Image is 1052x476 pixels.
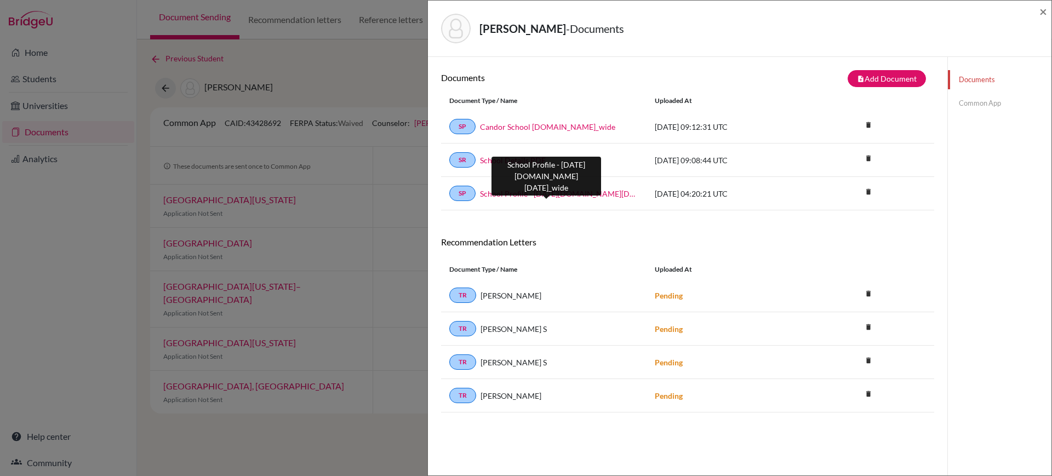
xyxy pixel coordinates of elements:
button: Close [1039,5,1047,18]
div: [DATE] 04:20:21 UTC [647,188,811,199]
a: TR [449,388,476,403]
a: SR [449,152,476,168]
a: TR [449,354,476,370]
span: [PERSON_NAME] [481,390,541,402]
strong: [PERSON_NAME] [479,22,566,35]
a: School Profile - [DATE][DOMAIN_NAME][DATE]_wide [480,188,638,199]
h6: Documents [441,72,688,83]
a: delete [860,387,877,402]
i: delete [860,150,877,167]
i: delete [860,183,877,200]
a: Candor School [DOMAIN_NAME]_wide [480,121,615,133]
div: Uploaded at [647,96,811,106]
strong: Pending [655,291,683,300]
strong: Pending [655,324,683,334]
div: Document Type / Name [441,265,647,274]
div: [DATE] 09:08:44 UTC [647,154,811,166]
a: delete [860,287,877,302]
a: Documents [948,70,1051,89]
h6: Recommendation Letters [441,237,934,247]
strong: Pending [655,391,683,400]
i: delete [860,352,877,369]
span: - Documents [566,22,624,35]
a: School Details PDF [480,154,546,166]
button: note_addAdd Document [848,70,926,87]
a: delete [860,185,877,200]
a: delete [860,354,877,369]
a: TR [449,288,476,303]
span: [PERSON_NAME] [481,290,541,301]
a: Common App [948,94,1051,113]
strong: Pending [655,358,683,367]
a: delete [860,152,877,167]
a: delete [860,118,877,133]
span: × [1039,3,1047,19]
a: delete [860,320,877,335]
a: SP [449,186,476,201]
a: SP [449,119,476,134]
i: delete [860,285,877,302]
div: Uploaded at [647,265,811,274]
i: delete [860,117,877,133]
i: note_add [857,75,865,83]
div: School Profile - [DATE][DOMAIN_NAME][DATE]_wide [491,157,601,196]
i: delete [860,319,877,335]
span: [PERSON_NAME] S [481,357,547,368]
div: [DATE] 09:12:31 UTC [647,121,811,133]
a: TR [449,321,476,336]
span: [PERSON_NAME] S [481,323,547,335]
i: delete [860,386,877,402]
div: Document Type / Name [441,96,647,106]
